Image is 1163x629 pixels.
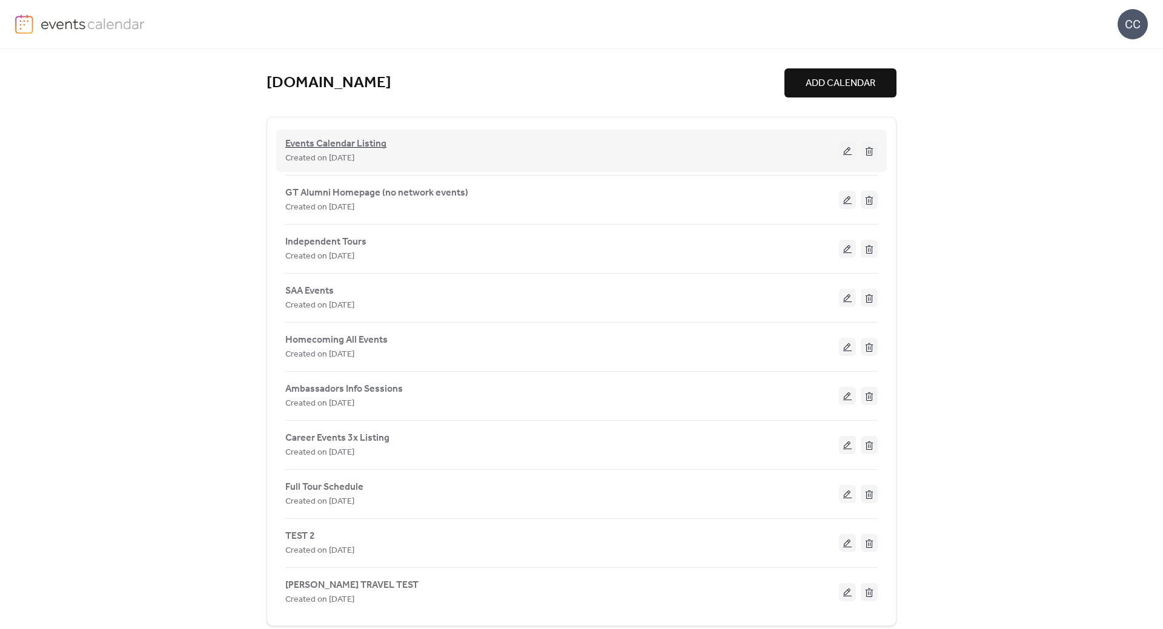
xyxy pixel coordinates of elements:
[285,140,386,148] a: Events Calendar Listing
[285,435,389,441] a: Career Events 3x Listing
[285,593,354,607] span: Created on [DATE]
[285,382,403,397] span: Ambassadors Info Sessions
[285,533,315,539] a: TEST 2
[285,544,354,558] span: Created on [DATE]
[806,76,875,91] span: ADD CALENDAR
[285,582,419,588] a: [PERSON_NAME] TRAVEL TEST
[285,186,468,200] span: GT Alumni Homepage (no network events)
[285,431,389,446] span: Career Events 3x Listing
[41,15,145,33] img: logo-type
[285,298,354,313] span: Created on [DATE]
[285,151,354,166] span: Created on [DATE]
[285,578,419,593] span: [PERSON_NAME] TRAVEL TEST
[285,249,354,264] span: Created on [DATE]
[267,73,391,93] a: [DOMAIN_NAME]
[285,480,363,495] span: Full Tour Schedule
[285,495,354,509] span: Created on [DATE]
[1118,9,1148,39] div: CC
[285,337,388,343] a: Homecoming All Events
[285,288,334,294] a: SAA Events
[285,235,366,249] span: Independent Tours
[285,347,354,362] span: Created on [DATE]
[285,200,354,215] span: Created on [DATE]
[285,239,366,245] a: Independent Tours
[285,529,315,544] span: TEST 2
[285,137,386,151] span: Events Calendar Listing
[285,333,388,347] span: Homecoming All Events
[285,446,354,460] span: Created on [DATE]
[285,189,468,196] a: GT Alumni Homepage (no network events)
[784,68,896,97] button: ADD CALENDAR
[285,284,334,298] span: SAA Events
[285,386,403,392] a: Ambassadors Info Sessions
[285,397,354,411] span: Created on [DATE]
[15,15,33,34] img: logo
[285,484,363,490] a: Full Tour Schedule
